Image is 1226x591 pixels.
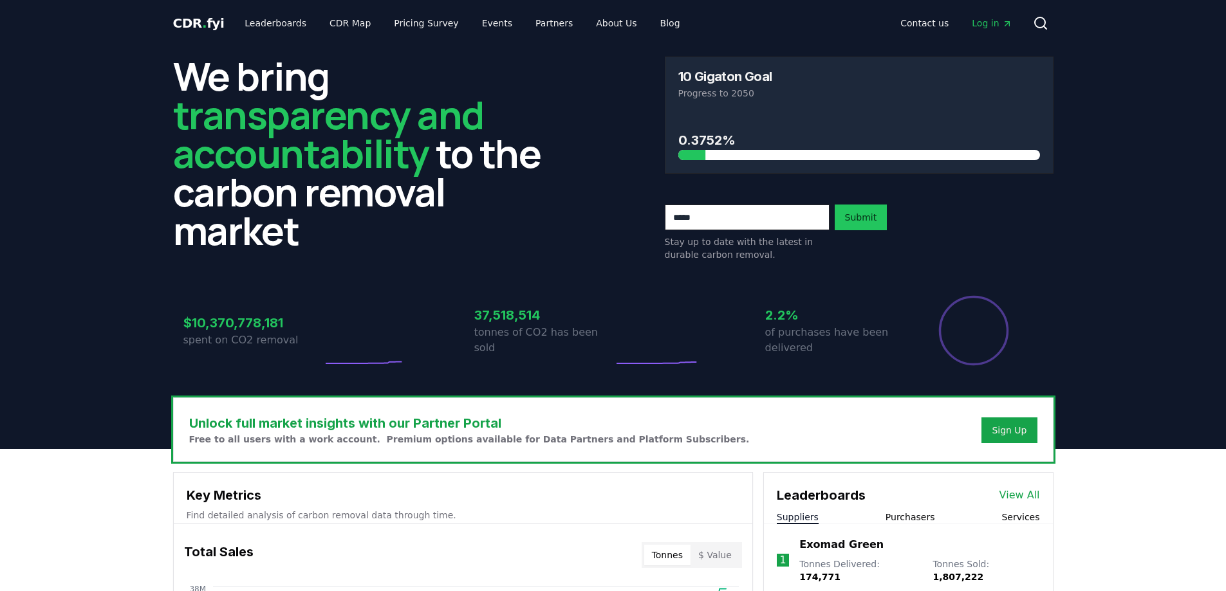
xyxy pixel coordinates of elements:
h3: 2.2% [765,305,904,325]
h3: Unlock full market insights with our Partner Portal [189,414,750,433]
nav: Main [234,12,690,35]
p: Find detailed analysis of carbon removal data through time. [187,509,739,522]
div: Percentage of sales delivered [938,295,1010,367]
button: $ Value [691,545,739,565]
a: Log in [961,12,1022,35]
h3: Leaderboards [777,486,866,505]
a: Pricing Survey [384,12,469,35]
a: Contact us [890,12,959,35]
button: Suppliers [777,511,819,523]
p: spent on CO2 removal [183,332,322,348]
h3: Key Metrics [187,486,739,505]
a: View All [999,487,1040,503]
span: 174,771 [799,572,841,582]
a: Partners [525,12,583,35]
p: Free to all users with a work account. Premium options available for Data Partners and Platform S... [189,433,750,446]
h3: 37,518,514 [474,305,613,325]
a: Sign Up [992,424,1026,437]
a: CDR.fyi [173,14,225,32]
button: Services [1001,511,1039,523]
span: . [202,15,207,31]
a: About Us [586,12,647,35]
h3: 10 Gigaton Goal [678,70,772,83]
h3: $10,370,778,181 [183,313,322,332]
p: 1 [779,552,786,568]
button: Sign Up [981,417,1037,443]
p: tonnes of CO2 has been sold [474,325,613,356]
h2: We bring to the carbon removal market [173,57,562,250]
a: Exomad Green [799,537,884,552]
a: Leaderboards [234,12,317,35]
button: Purchasers [886,511,935,523]
a: Events [472,12,523,35]
button: Tonnes [644,545,691,565]
p: Tonnes Delivered : [799,558,920,583]
span: Log in [972,17,1012,30]
p: Tonnes Sold : [933,558,1039,583]
h3: Total Sales [184,542,254,568]
p: Progress to 2050 [678,87,1040,100]
nav: Main [890,12,1022,35]
h3: 0.3752% [678,131,1040,150]
a: Blog [650,12,691,35]
button: Submit [835,205,887,230]
span: 1,807,222 [933,572,983,582]
a: CDR Map [319,12,381,35]
p: of purchases have been delivered [765,325,904,356]
p: Stay up to date with the latest in durable carbon removal. [665,235,830,261]
span: transparency and accountability [173,88,484,179]
span: CDR fyi [173,15,225,31]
